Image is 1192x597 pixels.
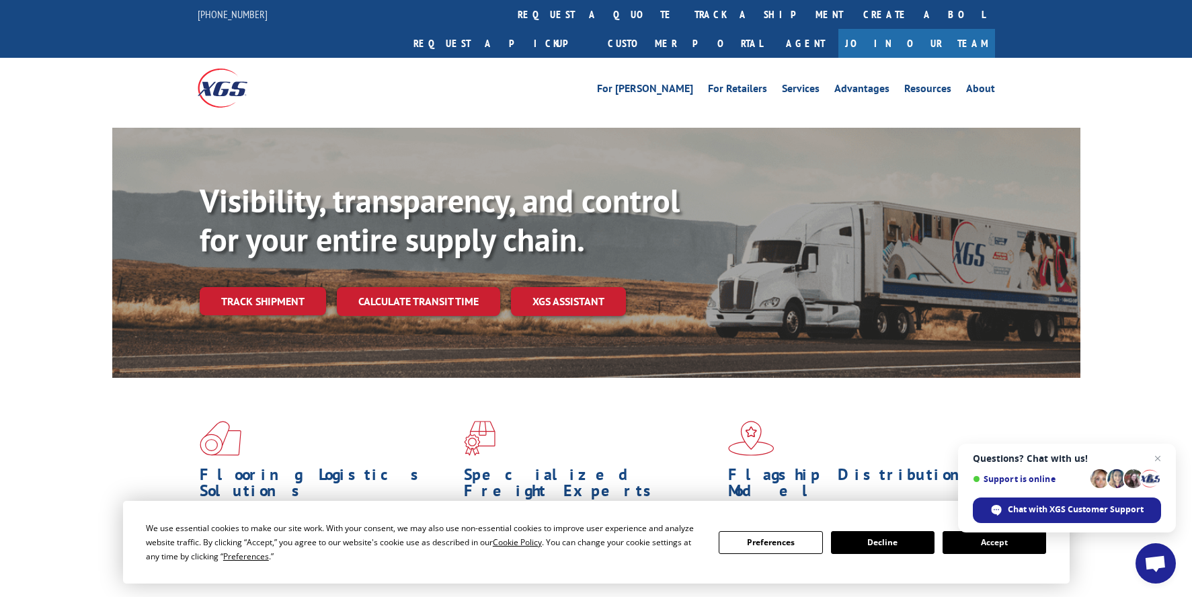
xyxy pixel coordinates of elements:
[337,287,500,316] a: Calculate transit time
[511,287,626,316] a: XGS ASSISTANT
[597,83,693,98] a: For [PERSON_NAME]
[200,421,241,456] img: xgs-icon-total-supply-chain-intelligence-red
[904,83,951,98] a: Resources
[838,29,995,58] a: Join Our Team
[719,531,822,554] button: Preferences
[493,536,542,548] span: Cookie Policy
[464,467,718,506] h1: Specialized Freight Experts
[772,29,838,58] a: Agent
[782,83,820,98] a: Services
[1136,543,1176,584] div: Open chat
[200,467,454,506] h1: Flooring Logistics Solutions
[1008,504,1144,516] span: Chat with XGS Customer Support
[973,474,1086,484] span: Support is online
[943,531,1046,554] button: Accept
[200,287,326,315] a: Track shipment
[973,453,1161,464] span: Questions? Chat with us!
[973,497,1161,523] div: Chat with XGS Customer Support
[728,467,982,506] h1: Flagship Distribution Model
[1150,450,1166,467] span: Close chat
[146,521,703,563] div: We use essential cookies to make our site work. With your consent, we may also use non-essential ...
[198,7,268,21] a: [PHONE_NUMBER]
[708,83,767,98] a: For Retailers
[834,83,889,98] a: Advantages
[831,531,935,554] button: Decline
[403,29,598,58] a: Request a pickup
[966,83,995,98] a: About
[223,551,269,562] span: Preferences
[464,421,495,456] img: xgs-icon-focused-on-flooring-red
[123,501,1070,584] div: Cookie Consent Prompt
[728,421,774,456] img: xgs-icon-flagship-distribution-model-red
[200,180,680,260] b: Visibility, transparency, and control for your entire supply chain.
[598,29,772,58] a: Customer Portal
